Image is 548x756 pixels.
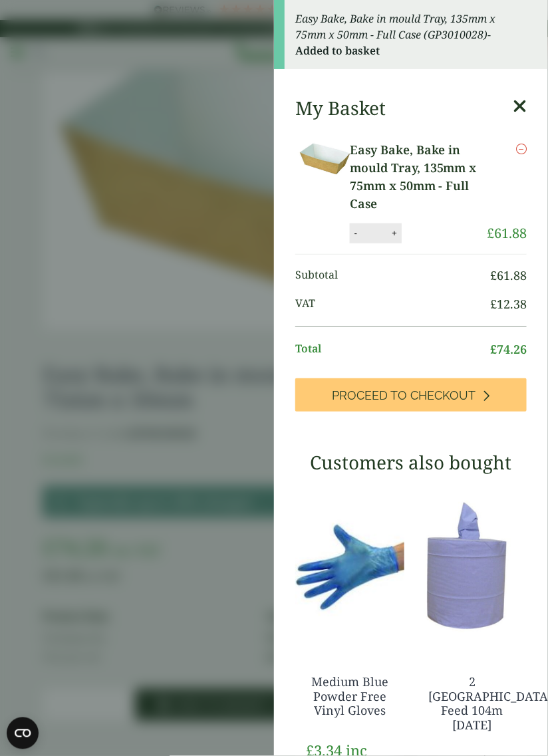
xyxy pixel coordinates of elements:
img: 3630017-2-Ply-Blue-Centre-Feed-104m [418,483,527,649]
h2: My Basket [295,97,386,120]
a: Medium Blue Powder Free Vinyl Gloves [311,674,388,719]
a: Easy Bake, Bake in mould Tray, 135mm x 75mm x 50mm - Full Case [350,141,487,213]
bdi: 74.26 [490,341,527,357]
em: Easy Bake, Bake in mould Tray, 135mm x 75mm x 50mm - Full Case (GP3010028) [295,11,495,42]
img: 4130015J-Blue-Vinyl-Powder-Free-Gloves-Medium [295,483,404,649]
span: VAT [295,295,490,313]
h3: Customers also bought [295,451,527,474]
span: £ [490,341,497,357]
bdi: 12.38 [490,296,527,312]
span: Total [295,340,490,358]
button: Open CMP widget [7,717,39,749]
button: - [350,227,361,239]
bdi: 61.88 [490,267,527,283]
span: £ [490,267,497,283]
a: Remove this item [516,141,527,157]
a: Proceed to Checkout [295,378,527,412]
button: + [388,227,401,239]
span: Subtotal [295,267,490,285]
span: £ [490,296,497,312]
strong: Added to basket [295,43,380,58]
span: £ [487,224,494,242]
span: Proceed to Checkout [333,388,476,403]
bdi: 61.88 [487,224,527,242]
